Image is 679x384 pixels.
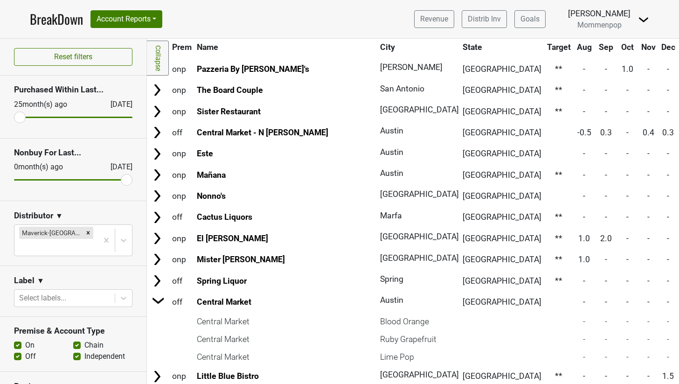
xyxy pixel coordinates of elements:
[170,186,194,206] td: onp
[605,64,607,74] span: -
[170,165,194,185] td: onp
[647,191,650,201] span: -
[647,371,650,381] span: -
[170,59,194,79] td: onp
[170,122,194,142] td: off
[463,255,541,264] span: [GEOGRAPHIC_DATA]
[667,85,669,95] span: -
[14,326,132,336] h3: Premise & Account Type
[667,276,669,286] span: -
[639,331,658,348] td: -
[617,313,638,330] td: -
[647,297,650,307] span: -
[463,234,541,243] span: [GEOGRAPHIC_DATA]
[617,349,638,365] td: -
[19,227,83,239] div: Maverick-[GEOGRAPHIC_DATA]
[25,340,35,351] label: On
[170,80,194,100] td: onp
[30,9,83,29] a: BreakDown
[605,371,607,381] span: -
[197,85,263,95] a: The Board Couple
[378,349,459,365] td: Lime Pop
[667,212,669,222] span: -
[14,48,132,66] button: Reset filters
[574,313,595,330] td: -
[647,276,650,286] span: -
[197,234,268,243] a: El [PERSON_NAME]
[626,371,629,381] span: -
[667,149,669,158] span: -
[463,212,541,222] span: [GEOGRAPHIC_DATA]
[626,212,629,222] span: -
[55,210,63,222] span: ▼
[14,99,88,110] div: 25 month(s) ago
[378,313,459,330] td: Blood Orange
[380,274,403,284] span: Spring
[596,313,617,330] td: -
[380,189,459,199] span: [GEOGRAPHIC_DATA]
[170,144,194,164] td: onp
[514,10,546,28] a: Goals
[639,313,658,330] td: -
[37,275,44,286] span: ▼
[463,128,541,137] span: [GEOGRAPHIC_DATA]
[647,212,650,222] span: -
[574,349,595,365] td: -
[14,85,132,95] h3: Purchased Within Last...
[639,39,658,56] th: Nov: activate to sort column ascending
[647,85,650,95] span: -
[463,191,541,201] span: [GEOGRAPHIC_DATA]
[150,370,164,384] img: Arrow right
[659,313,678,330] td: -
[414,10,454,28] a: Revenue
[170,292,194,312] td: off
[463,149,541,158] span: [GEOGRAPHIC_DATA]
[626,191,629,201] span: -
[605,170,607,180] span: -
[596,331,617,348] td: -
[659,331,678,348] td: -
[197,191,226,201] a: Nonno's
[380,147,403,157] span: Austin
[583,276,585,286] span: -
[463,85,541,95] span: [GEOGRAPHIC_DATA]
[150,189,164,203] img: Arrow right
[14,148,132,158] h3: Nonbuy For Last...
[150,83,164,97] img: Arrow right
[647,107,650,116] span: -
[647,64,650,74] span: -
[197,149,213,158] a: Este
[150,210,164,224] img: Arrow right
[195,313,377,330] td: Central Market
[380,295,403,305] span: Austin
[378,39,455,56] th: City: activate to sort column ascending
[150,168,164,182] img: Arrow right
[463,276,541,286] span: [GEOGRAPHIC_DATA]
[170,39,194,56] th: Prem: activate to sort column ascending
[583,371,585,381] span: -
[152,293,166,307] img: Arrow right
[197,255,285,264] a: Mister [PERSON_NAME]
[463,371,541,381] span: [GEOGRAPHIC_DATA]
[626,149,629,158] span: -
[626,297,629,307] span: -
[195,331,377,348] td: Central Market
[463,297,541,307] span: [GEOGRAPHIC_DATA]
[626,234,629,243] span: -
[380,105,459,114] span: [GEOGRAPHIC_DATA]
[14,161,88,173] div: 0 month(s) ago
[667,191,669,201] span: -
[605,255,607,264] span: -
[583,191,585,201] span: -
[197,107,261,116] a: Sister Restaurant
[380,253,459,263] span: [GEOGRAPHIC_DATA]
[170,228,194,248] td: onp
[605,149,607,158] span: -
[102,161,132,173] div: [DATE]
[577,21,622,29] span: Mommenpop
[605,276,607,286] span: -
[667,64,669,74] span: -
[14,276,35,286] h3: Label
[605,212,607,222] span: -
[667,234,669,243] span: -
